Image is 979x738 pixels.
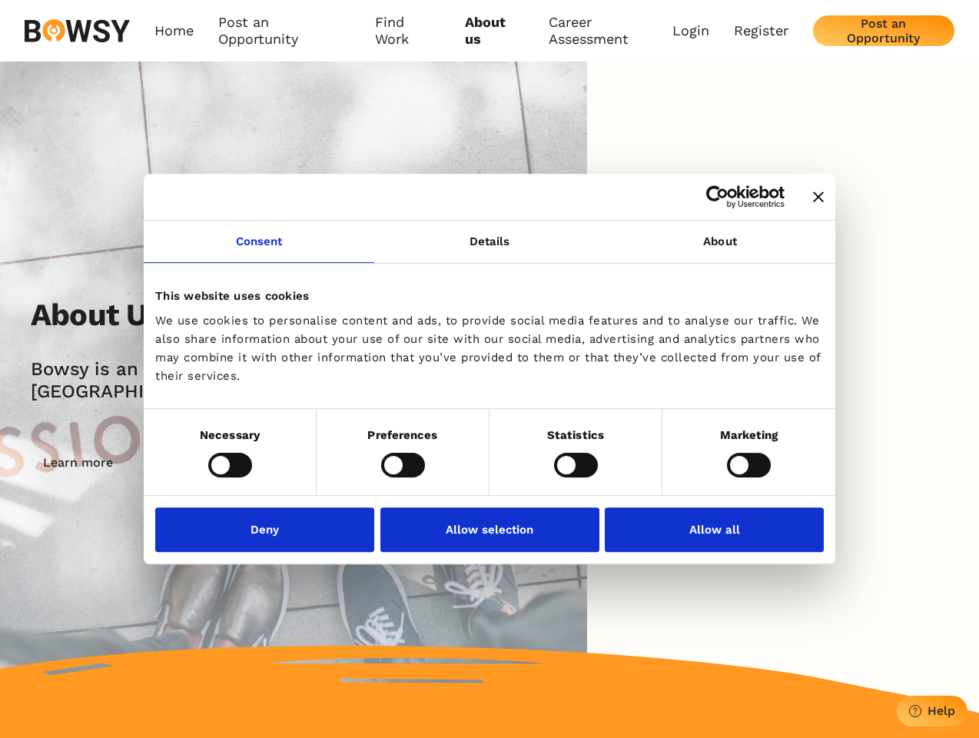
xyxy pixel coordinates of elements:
button: Allow all [605,507,824,552]
a: Consent [144,221,374,263]
a: Usercentrics Cookiebot - opens in a new window [650,185,785,208]
div: Learn more [43,455,113,470]
a: Register [734,22,788,39]
div: This website uses cookies [155,287,824,305]
div: We use cookies to personalise content and ads, to provide social media features and to analyse ou... [155,311,824,385]
button: Help [897,696,967,726]
button: Post an Opportunity [813,15,954,46]
button: Allow selection [380,507,599,552]
button: Deny [155,507,374,552]
strong: Preferences [367,428,437,442]
strong: Statistics [547,428,604,442]
a: Career Assessment [549,14,672,48]
img: svg%3e [25,19,130,42]
h2: About Us [31,297,163,334]
a: Details [374,221,605,263]
button: Close banner [813,191,824,202]
a: Home [154,14,194,48]
a: Login [672,22,709,39]
button: Learn more [31,447,125,478]
div: Help [928,703,955,718]
h2: Bowsy is an award winning Irish tech start-up that is expanding into the [GEOGRAPHIC_DATA] and th... [31,358,742,403]
a: About [605,221,835,263]
strong: Necessary [200,428,260,442]
strong: Marketing [720,428,778,442]
div: Post an Opportunity [825,16,942,45]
